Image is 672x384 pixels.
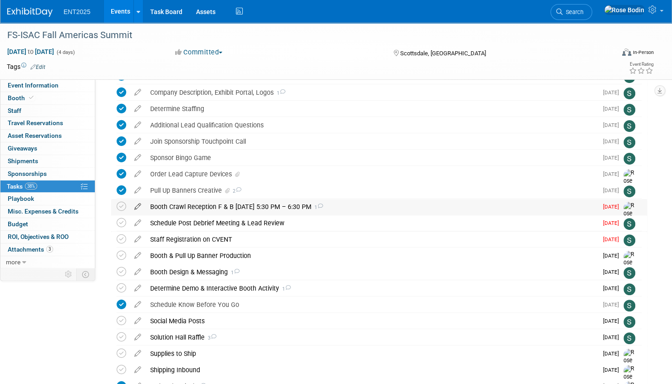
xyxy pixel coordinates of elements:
div: Additional Lead Qualification Questions [146,117,598,133]
span: Giveaways [8,145,37,152]
span: Playbook [8,195,34,202]
div: Supplies to Ship [146,346,598,361]
div: Event Format [557,47,654,61]
div: Sponsor Bingo Game [146,150,598,165]
a: Asset Reservations [0,130,95,142]
div: Booth Crawl Reception F & B [DATE] 5:30 PM – 6:30 PM [146,199,598,214]
img: Rose Bodin [623,251,637,283]
a: Attachments3 [0,243,95,256]
div: Join Sponsorship Touchpoint Call [146,134,598,149]
span: [DATE] [603,318,623,324]
a: Misc. Expenses & Credits [0,205,95,218]
img: Rose Bodin [623,202,637,234]
i: Booth reservation complete [29,95,34,100]
img: Format-Inperson.png [622,49,631,56]
span: [DATE] [603,285,623,292]
span: Event Information [8,82,59,89]
a: edit [130,284,146,292]
span: 3 [46,246,53,253]
div: Staff Registration on CVENT [146,232,598,247]
a: Staff [0,105,95,117]
span: Budget [8,220,28,228]
a: edit [130,350,146,358]
span: [DATE] [603,122,623,128]
span: [DATE] [603,220,623,226]
span: [DATE] [603,187,623,194]
td: Toggle Event Tabs [77,268,95,280]
span: Scottsdale, [GEOGRAPHIC_DATA] [400,50,486,57]
div: Order Lead Capture Devices [146,166,598,182]
span: [DATE] [603,253,623,259]
a: Sponsorships [0,168,95,180]
span: more [6,258,20,266]
a: edit [130,154,146,162]
div: Booth & Pull Up Banner Production [146,248,598,263]
div: FS-ISAC Fall Americas Summit [4,27,599,44]
img: Stephanie Silva [623,87,635,99]
span: [DATE] [603,301,623,308]
span: [DATE] [603,89,623,96]
span: (4 days) [56,49,75,55]
span: ROI, Objectives & ROO [8,233,69,240]
div: Schedule Post Debrief Meeting & Lead Review [146,215,598,231]
a: edit [130,186,146,194]
img: Stephanie Silva [623,332,635,344]
a: edit [130,333,146,341]
a: Playbook [0,193,95,205]
span: 1 [274,90,285,96]
td: Personalize Event Tab Strip [61,268,77,280]
div: Determine Demo & Interactive Booth Activity [146,281,598,296]
img: Rose Bodin [623,169,637,201]
div: Booth Design & Messaging [146,264,598,280]
img: Stephanie Silva [623,120,635,132]
img: Stephanie Silva [623,104,635,116]
a: Event Information [0,79,95,92]
span: to [26,48,35,55]
span: 1 [228,270,240,276]
a: Shipments [0,155,95,167]
img: Rose Bodin [604,5,645,15]
span: 3 [205,335,216,341]
span: Asset Reservations [8,132,62,139]
a: edit [130,301,146,309]
div: Pull Up Banners Creative [146,183,598,198]
img: Stephanie Silva [623,267,635,279]
span: Travel Reservations [8,119,63,126]
span: [DATE] [603,334,623,340]
a: Edit [30,64,45,70]
span: [DATE] [603,236,623,243]
a: Giveaways [0,142,95,155]
td: Tags [7,62,45,71]
div: Company Description, Exhibit Portal, Logos [146,85,598,100]
a: edit [130,137,146,146]
span: Attachments [8,246,53,253]
a: edit [130,219,146,227]
a: edit [130,317,146,325]
img: Rose Bodin [623,349,637,381]
span: Staff [8,107,21,114]
a: ROI, Objectives & ROO [0,231,95,243]
a: edit [130,366,146,374]
img: Stephanie Silva [623,300,635,311]
img: Stephanie Silva [623,283,635,295]
a: edit [130,235,146,243]
span: Tasks [7,183,37,190]
a: Tasks38% [0,180,95,193]
a: Search [550,4,592,20]
div: Solution Hall Raffle [146,330,598,345]
span: 2 [231,188,241,194]
span: [DATE] [603,171,623,177]
a: edit [130,170,146,178]
span: [DATE] [603,350,623,357]
span: [DATE] [603,367,623,373]
span: [DATE] [DATE] [7,48,54,56]
a: edit [130,268,146,276]
div: Event Rating [629,62,653,67]
img: Stephanie Silva [623,153,635,165]
span: [DATE] [603,138,623,145]
img: Stephanie Silva [623,234,635,246]
img: ExhibitDay [7,8,53,17]
div: Schedule Know Before You Go [146,297,598,312]
a: Booth [0,92,95,104]
button: Committed [172,48,226,57]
